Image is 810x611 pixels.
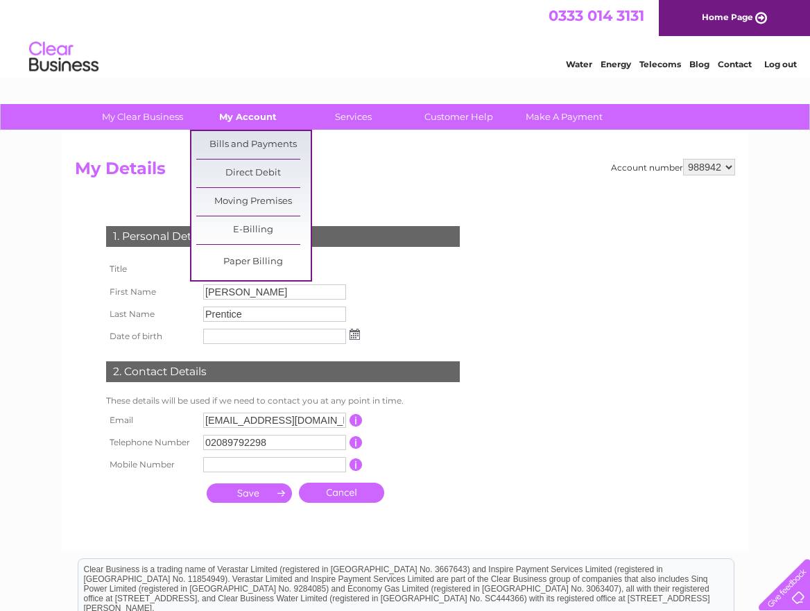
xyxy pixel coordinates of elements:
img: logo.png [28,36,99,78]
div: 1. Personal Details [106,226,460,247]
div: Clear Business is a trading name of Verastar Limited (registered in [GEOGRAPHIC_DATA] No. 3667643... [78,8,734,67]
input: Information [350,436,363,449]
th: Date of birth [103,325,200,347]
a: Make A Payment [507,104,621,130]
th: First Name [103,281,200,303]
a: My Clear Business [85,104,200,130]
th: Mobile Number [103,454,200,476]
input: Submit [207,483,292,503]
a: Contact [718,59,752,69]
a: Paper Billing [196,248,311,276]
a: Blog [689,59,709,69]
input: Information [350,458,363,471]
div: Account number [611,159,735,175]
th: Title [103,257,200,281]
a: Bills and Payments [196,131,311,159]
th: Telephone Number [103,431,200,454]
input: Information [350,414,363,427]
div: 2. Contact Details [106,361,460,382]
a: Direct Debit [196,160,311,187]
a: Cancel [299,483,384,503]
a: Customer Help [402,104,516,130]
a: Log out [764,59,797,69]
a: 0333 014 3131 [549,7,644,24]
h2: My Details [75,159,735,185]
a: Telecoms [639,59,681,69]
th: Last Name [103,303,200,325]
th: Email [103,409,200,431]
img: ... [350,329,360,340]
a: E-Billing [196,216,311,244]
a: My Account [191,104,305,130]
a: Water [566,59,592,69]
a: Energy [601,59,631,69]
td: These details will be used if we need to contact you at any point in time. [103,393,463,409]
a: Services [296,104,411,130]
a: Moving Premises [196,188,311,216]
